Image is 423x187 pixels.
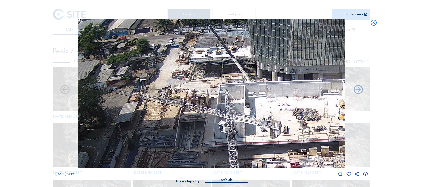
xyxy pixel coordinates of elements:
div: Default [219,177,233,183]
img: Image [78,19,345,168]
i: Back [353,85,364,95]
div: Take steps by: [175,179,201,183]
span: [DATE] 14:10 [55,172,74,176]
i: Forward [59,85,70,95]
div: Default [205,177,248,182]
div: Fullscreen [346,12,363,16]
